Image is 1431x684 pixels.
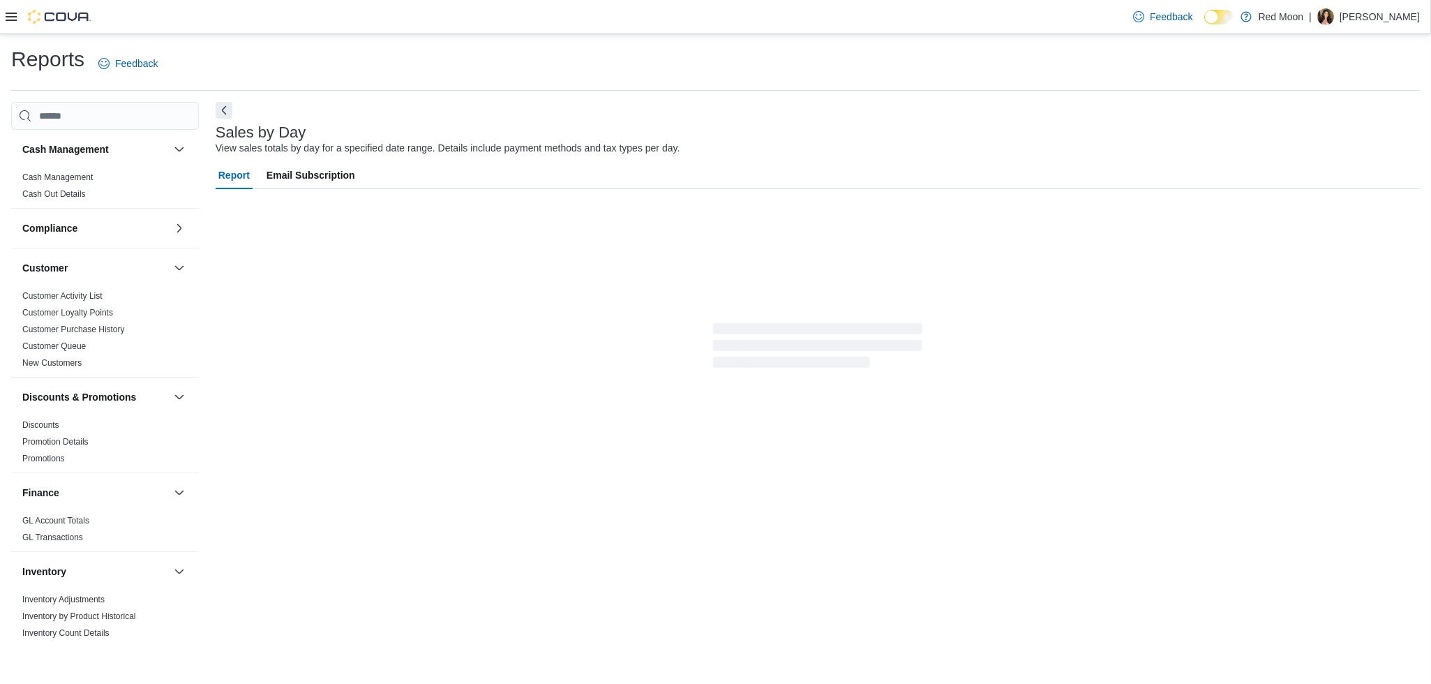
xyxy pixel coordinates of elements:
[1340,8,1420,25] p: [PERSON_NAME]
[22,221,168,235] button: Compliance
[22,454,65,463] a: Promotions
[11,417,199,473] div: Discounts & Promotions
[22,290,103,302] span: Customer Activity List
[22,189,86,199] a: Cash Out Details
[22,420,59,430] a: Discounts
[22,390,168,404] button: Discounts & Promotions
[1317,8,1334,25] div: Ester Papazyan
[11,288,199,377] div: Customer
[22,261,68,275] h3: Customer
[713,326,922,371] span: Loading
[171,141,188,158] button: Cash Management
[171,389,188,406] button: Discounts & Promotions
[22,142,168,156] button: Cash Management
[22,308,113,318] a: Customer Loyalty Points
[22,437,89,447] a: Promotion Details
[22,611,136,622] span: Inventory by Product Historical
[22,325,125,334] a: Customer Purchase History
[22,419,59,431] span: Discounts
[22,358,82,368] a: New Customers
[171,484,188,501] button: Finance
[22,357,82,369] span: New Customers
[22,628,110,638] a: Inventory Count Details
[267,161,355,189] span: Email Subscription
[22,142,109,156] h3: Cash Management
[22,291,103,301] a: Customer Activity List
[22,594,105,605] span: Inventory Adjustments
[1259,8,1304,25] p: Red Moon
[22,515,89,526] span: GL Account Totals
[22,221,77,235] h3: Compliance
[1204,24,1205,25] span: Dark Mode
[93,50,163,77] a: Feedback
[11,169,199,208] div: Cash Management
[22,324,125,335] span: Customer Purchase History
[171,260,188,276] button: Customer
[22,436,89,447] span: Promotion Details
[22,595,105,604] a: Inventory Adjustments
[171,563,188,580] button: Inventory
[22,533,83,542] a: GL Transactions
[115,57,158,70] span: Feedback
[22,172,93,182] a: Cash Management
[22,453,65,464] span: Promotions
[1150,10,1192,24] span: Feedback
[22,516,89,526] a: GL Account Totals
[11,45,84,73] h1: Reports
[216,102,232,119] button: Next
[218,161,250,189] span: Report
[22,188,86,200] span: Cash Out Details
[22,565,168,579] button: Inventory
[1204,10,1234,24] input: Dark Mode
[28,10,91,24] img: Cova
[22,486,168,500] button: Finance
[1127,3,1198,31] a: Feedback
[22,565,66,579] h3: Inventory
[216,141,680,156] div: View sales totals by day for a specified date range. Details include payment methods and tax type...
[22,532,83,543] span: GL Transactions
[22,486,59,500] h3: Finance
[22,307,113,318] span: Customer Loyalty Points
[1309,8,1312,25] p: |
[22,172,93,183] span: Cash Management
[22,261,168,275] button: Customer
[171,220,188,237] button: Compliance
[22,627,110,639] span: Inventory Count Details
[22,341,86,352] span: Customer Queue
[22,341,86,351] a: Customer Queue
[216,124,306,141] h3: Sales by Day
[22,390,136,404] h3: Discounts & Promotions
[11,512,199,551] div: Finance
[22,611,136,621] a: Inventory by Product Historical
